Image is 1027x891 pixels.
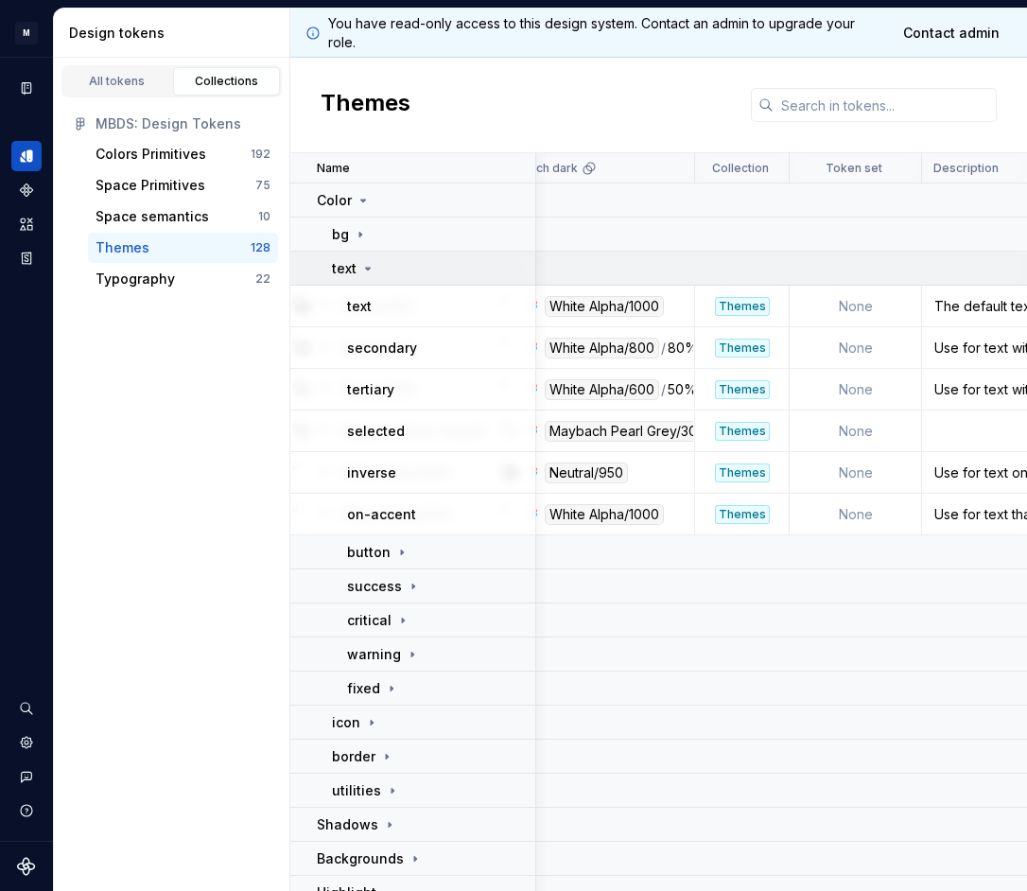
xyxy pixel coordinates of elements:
button: Colors Primitives192 [88,139,278,169]
p: Name [317,161,350,176]
button: Themes128 [88,233,278,263]
a: Components [11,175,42,205]
td: None [790,452,922,494]
div: White Alpha/1000 [545,296,664,317]
div: Neutral/950 [545,463,628,483]
p: button [347,543,391,562]
div: White Alpha/1000 [545,504,664,525]
a: Documentation [11,73,42,103]
p: bg [332,225,349,244]
div: Themes [715,505,770,524]
p: inverse [347,463,396,482]
div: / [661,338,666,358]
p: critical [347,611,392,630]
div: 75 [255,178,270,193]
div: Themes [715,380,770,399]
div: 10 [258,209,270,224]
td: None [790,286,922,327]
p: Collection [712,161,769,176]
div: Themes [715,422,770,441]
div: Space semantics [96,207,209,226]
p: text [347,297,372,316]
div: White Alpha/800 [545,338,659,358]
p: selected [347,422,405,441]
a: Assets [11,209,42,239]
input: Search in tokens... [774,88,997,122]
div: Themes [715,463,770,482]
div: Colors Primitives [96,145,206,164]
p: icon [332,713,360,732]
a: Storybook stories [11,243,42,273]
p: Backgrounds [317,849,404,868]
div: Themes [96,238,149,257]
p: text [332,259,357,278]
div: MBDS: Design Tokens [96,114,270,133]
div: Maybach Pearl Grey/300 [545,421,710,442]
div: 80% [668,338,698,358]
div: 192 [251,147,270,162]
p: Token set [826,161,882,176]
button: M [4,12,49,53]
p: secondary [347,339,417,358]
button: Contact support [11,761,42,792]
td: None [790,369,922,411]
div: White Alpha/600 [545,379,659,400]
button: Space semantics10 [88,201,278,232]
h2: Themes [321,88,410,122]
p: You have read-only access to this design system. Contact an admin to upgrade your role. [328,14,883,52]
div: 22 [255,271,270,287]
div: 128 [251,240,270,255]
td: None [790,327,922,369]
p: border [332,747,375,766]
td: None [790,494,922,535]
span: Contact admin [903,24,1000,43]
p: utilities [332,781,381,800]
div: Typography [96,270,175,288]
div: 50% [668,379,697,400]
p: fixed [347,679,380,698]
a: Contact admin [891,16,1012,50]
p: success [347,577,402,596]
div: Collections [180,74,274,89]
div: M [15,22,38,44]
p: Description [933,161,999,176]
div: Design tokens [69,24,282,43]
p: on-accent [347,505,416,524]
p: warning [347,645,401,664]
a: Settings [11,727,42,758]
div: Themes [715,339,770,358]
button: Typography22 [88,264,278,294]
div: / [661,379,666,400]
p: tertiary [347,380,394,399]
div: All tokens [70,74,165,89]
p: Color [317,191,352,210]
p: Shadows [317,815,378,834]
button: Search ⌘K [11,693,42,724]
button: Space Primitives75 [88,170,278,201]
div: Space Primitives [96,176,205,195]
td: None [790,411,922,452]
a: Design tokens [11,141,42,171]
svg: Supernova Logo [17,857,36,876]
div: Themes [715,297,770,316]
